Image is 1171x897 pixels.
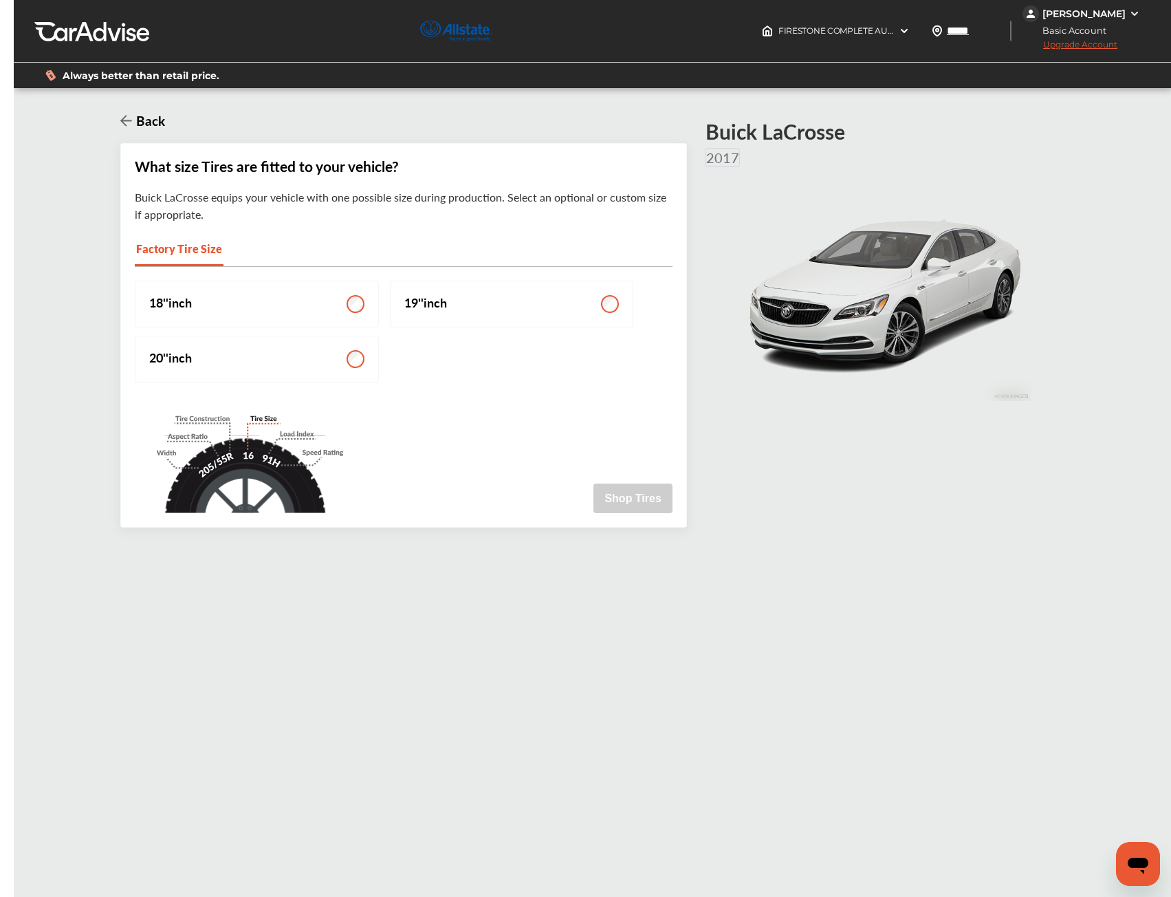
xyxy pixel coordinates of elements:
[135,233,223,266] div: Factory Tire Size
[132,111,165,130] h3: Back
[738,181,1032,401] img: 11502_st0640_046.jpg
[390,281,634,327] label: 19 '' inch
[932,25,943,36] img: location_vector.a44bc228.svg
[1022,39,1117,56] span: Upgrade Account
[135,410,355,513] img: tire-size.d7294253.svg
[1010,21,1011,41] img: header-divider.bc55588e.svg
[1022,6,1039,22] img: jVpblrzwTbfkPYzPPzSLxeg0AAAAASUVORK5CYII=
[593,490,672,506] a: Shop Tires
[899,25,910,36] img: header-down-arrow.9dd2ce7d.svg
[45,69,56,81] img: dollor_label_vector.a70140d1.svg
[347,350,364,368] input: 20''inch
[135,336,379,382] label: 20 '' inch
[762,25,773,36] img: header-home-logo.8d720a4f.svg
[347,295,364,313] input: 18''inch
[135,281,379,327] label: 18 '' inch
[1129,8,1140,19] img: WGsFRI8htEPBVLJbROoPRyZpYNWhNONpIPPETTm6eUC0GeLEiAAAAAElFTkSuQmCC
[601,295,619,313] input: 19''inch
[135,188,672,223] div: Buick LaCrosse equips your vehicle with one possible size during production. Select an optional o...
[1042,8,1126,20] div: [PERSON_NAME]
[1024,23,1117,38] span: Basic Account
[135,158,672,175] div: What size Tires are fitted to your vehicle?
[63,71,219,80] span: Always better than retail price.
[1116,842,1160,886] iframe: Button to launch messaging window
[705,148,740,167] p: 2017
[705,119,845,144] h4: Buick LaCrosse
[778,25,1105,36] span: FIRESTONE COMPLETE AUTO CARE 16411 , [STREET_ADDRESS] Greenfield , WI 53220
[593,484,672,513] button: Shop Tires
